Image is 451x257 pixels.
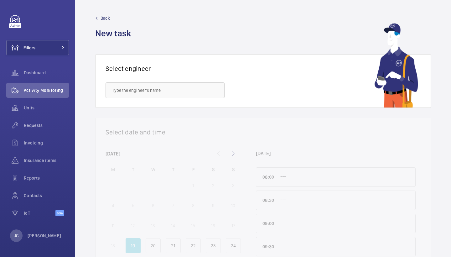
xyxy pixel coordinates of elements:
span: Units [24,105,69,111]
span: Back [101,15,110,21]
span: Contacts [24,192,69,199]
span: Requests [24,122,69,128]
span: IoT [24,210,55,216]
img: mechanic using app [374,23,418,108]
span: Dashboard [24,70,69,76]
span: Filters [23,45,35,51]
p: JC [14,233,18,239]
span: Insurance items [24,157,69,164]
span: Reports [24,175,69,181]
h1: New task [95,28,135,39]
button: Filters [6,40,69,55]
input: Type the engineer's name [106,82,225,98]
h1: Select engineer [106,65,151,72]
p: [PERSON_NAME] [28,233,61,239]
span: Invoicing [24,140,69,146]
span: Activity Monitoring [24,87,69,93]
span: Beta [55,210,64,216]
